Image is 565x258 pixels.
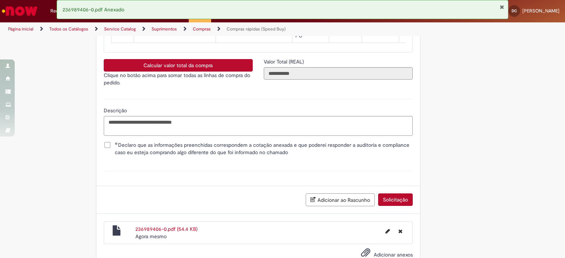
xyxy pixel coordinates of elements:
button: Fechar Notificação [500,4,504,10]
button: Solicitação [378,193,413,206]
a: Compras [193,26,211,32]
img: ServiceNow [1,4,39,18]
a: Todos os Catálogos [49,26,88,32]
span: Requisições [50,7,76,15]
span: Descrição [104,107,128,114]
span: Agora mesmo [135,233,167,240]
textarea: Descrição [104,116,413,136]
a: Service Catalog [104,26,136,32]
button: Calcular valor total da compra [104,59,253,72]
time: 01/10/2025 08:39:23 [135,233,167,240]
span: [PERSON_NAME] [522,8,559,14]
a: Suprimentos [152,26,177,32]
span: DC [512,8,517,13]
span: Declaro que as informações preenchidas correspondem a cotação anexada e que poderei responder a a... [115,141,413,156]
button: Excluir 236989406-0.pdf [394,225,407,237]
input: Valor Total (REAL) [264,67,413,80]
p: Clique no botão acima para somar todas as linhas de compra do pedido. [104,72,253,86]
button: Editar nome de arquivo 236989406-0.pdf [381,225,394,237]
label: Somente leitura - Valor Total (REAL) [264,58,305,65]
a: Página inicial [8,26,33,32]
a: 236989406-0.pdf (54.4 KB) [135,226,198,232]
span: 236989406-0.pdf Anexado [63,6,124,13]
button: Adicionar ao Rascunho [306,193,375,206]
ul: Trilhas de página [6,22,371,36]
span: Obrigatório Preenchido [115,142,118,145]
span: Adicionar anexos [374,251,413,258]
a: Compras rápidas (Speed Buy) [227,26,286,32]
